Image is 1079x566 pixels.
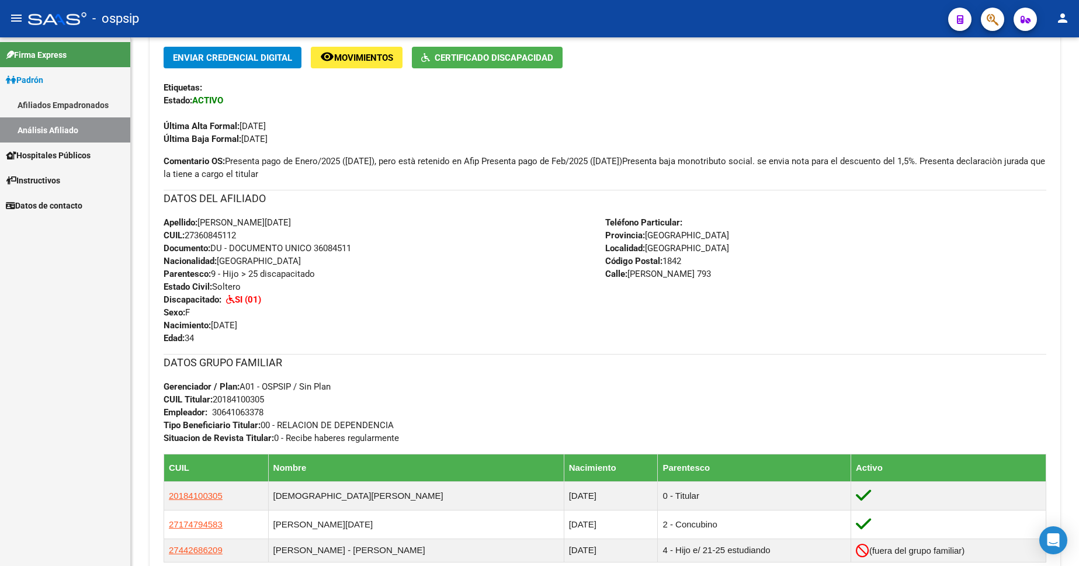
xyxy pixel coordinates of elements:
[164,282,212,292] strong: Estado Civil:
[268,481,564,510] td: [DEMOGRAPHIC_DATA][PERSON_NAME]
[564,454,658,481] th: Nacimiento
[169,545,223,555] span: 27442686209
[6,149,91,162] span: Hospitales Públicos
[164,121,240,131] strong: Última Alta Formal:
[164,230,236,241] span: 27360845112
[268,539,564,562] td: [PERSON_NAME] - [PERSON_NAME]
[605,269,627,279] strong: Calle:
[311,47,403,68] button: Movimientos
[169,519,223,529] span: 27174794583
[1056,11,1070,25] mat-icon: person
[164,381,240,392] strong: Gerenciador / Plan:
[564,510,658,539] td: [DATE]
[412,47,563,68] button: Certificado Discapacidad
[869,546,964,555] span: (fuera del grupo familiar)
[9,11,23,25] mat-icon: menu
[851,454,1046,481] th: Activo
[658,510,851,539] td: 2 - Concubino
[605,230,729,241] span: [GEOGRAPHIC_DATA]
[564,481,658,510] td: [DATE]
[192,95,223,106] strong: ACTIVO
[435,53,553,63] span: Certificado Discapacidad
[164,381,331,392] span: A01 - OSPSIP / Sin Plan
[164,134,241,144] strong: Última Baja Formal:
[164,269,315,279] span: 9 - Hijo > 25 discapacitado
[164,333,185,343] strong: Edad:
[164,433,274,443] strong: Situacion de Revista Titular:
[164,333,194,343] span: 34
[164,394,213,405] strong: CUIL Titular:
[235,294,261,305] strong: SI (01)
[268,454,564,481] th: Nombre
[164,121,266,131] span: [DATE]
[320,50,334,64] mat-icon: remove_red_eye
[164,155,1046,180] span: Presenta pago de Enero/2025 ([DATE]), pero està retenido en Afip Presenta pago de Feb/2025 ([DATE...
[164,307,185,318] strong: Sexo:
[164,420,261,430] strong: Tipo Beneficiario Titular:
[1039,526,1067,554] div: Open Intercom Messenger
[164,256,217,266] strong: Nacionalidad:
[164,407,207,418] strong: Empleador:
[6,48,67,61] span: Firma Express
[164,134,268,144] span: [DATE]
[605,217,682,228] strong: Teléfono Particular:
[658,539,851,562] td: 4 - Hijo e/ 21-25 estudiando
[164,190,1046,207] h3: DATOS DEL AFILIADO
[164,230,185,241] strong: CUIL:
[164,95,192,106] strong: Estado:
[334,53,393,63] span: Movimientos
[164,320,237,331] span: [DATE]
[6,199,82,212] span: Datos de contacto
[164,217,291,228] span: [PERSON_NAME][DATE]
[164,294,221,305] strong: Discapacitado:
[164,433,399,443] span: 0 - Recibe haberes regularmente
[164,269,211,279] strong: Parentesco:
[164,282,241,292] span: Soltero
[268,510,564,539] td: [PERSON_NAME][DATE]
[6,74,43,86] span: Padrón
[605,243,645,254] strong: Localidad:
[164,320,211,331] strong: Nacimiento:
[605,269,711,279] span: [PERSON_NAME] 793
[164,307,190,318] span: F
[658,481,851,510] td: 0 - Titular
[173,53,292,63] span: Enviar Credencial Digital
[164,355,1046,371] h3: DATOS GRUPO FAMILIAR
[605,243,729,254] span: [GEOGRAPHIC_DATA]
[164,394,264,405] span: 20184100305
[164,82,202,93] strong: Etiquetas:
[164,243,210,254] strong: Documento:
[6,174,60,187] span: Instructivos
[164,243,351,254] span: DU - DOCUMENTO UNICO 36084511
[164,156,225,166] strong: Comentario OS:
[164,47,301,68] button: Enviar Credencial Digital
[658,454,851,481] th: Parentesco
[605,256,662,266] strong: Código Postal:
[212,406,263,419] div: 30641063378
[92,6,139,32] span: - ospsip
[164,217,197,228] strong: Apellido:
[169,491,223,501] span: 20184100305
[164,420,394,430] span: 00 - RELACION DE DEPENDENCIA
[164,454,269,481] th: CUIL
[605,230,645,241] strong: Provincia:
[164,256,301,266] span: [GEOGRAPHIC_DATA]
[564,539,658,562] td: [DATE]
[605,256,681,266] span: 1842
